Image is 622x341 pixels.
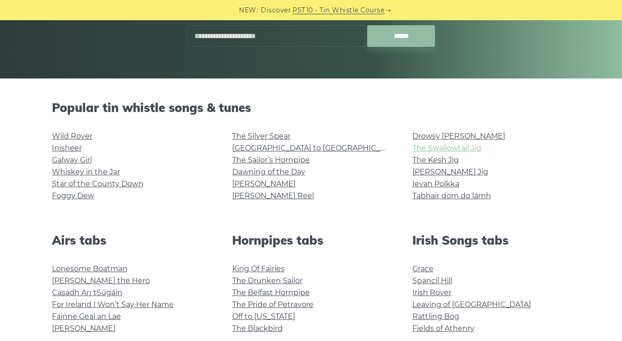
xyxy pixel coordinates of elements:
[292,5,384,16] a: PST10 - Tin Whistle Course
[52,168,120,176] a: Whiskey in the Jar
[412,179,459,188] a: Ievan Polkka
[52,312,121,321] a: Fáinne Geal an Lae
[52,191,94,200] a: Foggy Dew
[412,288,451,297] a: Irish Rover
[232,156,310,164] a: The Sailor’s Hornpipe
[412,156,459,164] a: The Kesh Jig
[412,168,488,176] a: [PERSON_NAME] Jig
[52,288,122,297] a: Casadh An tSúgáin
[52,300,174,309] a: For Ireland I Won’t Say Her Name
[232,300,314,309] a: The Pride of Petravore
[412,300,531,309] a: Leaving of [GEOGRAPHIC_DATA]
[232,288,310,297] a: The Belfast Hornpipe
[232,324,283,333] a: The Blackbird
[52,101,571,115] h2: Popular tin whistle songs & tunes
[412,276,452,285] a: Spancil Hill
[232,179,296,188] a: [PERSON_NAME]
[52,324,115,333] a: [PERSON_NAME]
[412,324,474,333] a: Fields of Athenry
[232,132,291,140] a: The Silver Spear
[232,168,305,176] a: Dawning of the Day
[232,144,402,152] a: [GEOGRAPHIC_DATA] to [GEOGRAPHIC_DATA]
[232,312,295,321] a: Off to [US_STATE]
[412,264,434,273] a: Grace
[52,179,143,188] a: Star of the County Down
[412,132,505,140] a: Drowsy [PERSON_NAME]
[232,191,314,200] a: [PERSON_NAME] Reel
[232,264,285,273] a: King Of Fairies
[52,264,127,273] a: Lonesome Boatman
[232,276,302,285] a: The Drunken Sailor
[52,144,82,152] a: Inisheer
[232,233,390,247] h2: Hornpipes tabs
[52,233,210,247] h2: Airs tabs
[239,5,258,16] span: NEW:
[412,312,459,321] a: Rattling Bog
[52,156,92,164] a: Galway Girl
[261,5,291,16] span: Discover
[52,276,150,285] a: [PERSON_NAME] the Hero
[412,191,491,200] a: Tabhair dom do lámh
[412,144,481,152] a: The Swallowtail Jig
[52,132,92,140] a: Wild Rover
[412,233,571,247] h2: Irish Songs tabs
